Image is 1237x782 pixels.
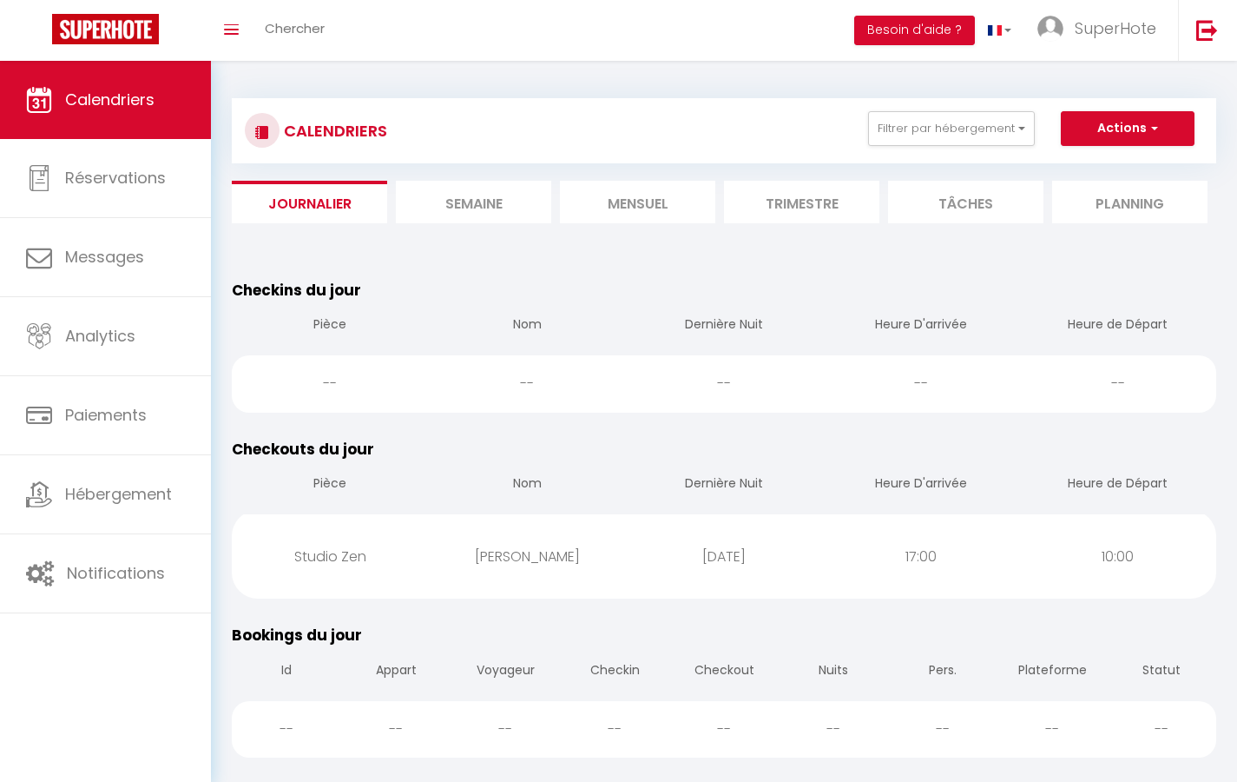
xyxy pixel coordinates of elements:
[429,302,626,351] th: Nom
[65,325,135,347] span: Analytics
[1019,461,1216,510] th: Heure de Départ
[232,181,387,223] li: Journalier
[1019,528,1216,585] div: 10:00
[1075,17,1156,39] span: SuperHote
[232,701,341,758] div: --
[888,181,1043,223] li: Tâches
[868,111,1035,146] button: Filtrer par hébergement
[1107,647,1216,697] th: Statut
[1107,701,1216,758] div: --
[65,167,166,189] span: Réservations
[822,302,1019,351] th: Heure D'arrivée
[232,647,341,697] th: Id
[65,404,147,426] span: Paiements
[396,181,551,223] li: Semaine
[232,280,361,301] span: Checkins du jour
[451,701,560,758] div: --
[67,562,165,584] span: Notifications
[560,647,669,697] th: Checkin
[724,181,879,223] li: Trimestre
[822,355,1019,412] div: --
[1019,302,1216,351] th: Heure de Départ
[669,647,779,697] th: Checkout
[14,7,66,59] button: Ouvrir le widget de chat LiveChat
[265,19,325,37] span: Chercher
[65,246,144,268] span: Messages
[888,701,997,758] div: --
[822,528,1019,585] div: 17:00
[232,528,429,585] div: Studio Zen
[626,355,823,412] div: --
[669,701,779,758] div: --
[626,528,823,585] div: [DATE]
[822,461,1019,510] th: Heure D'arrivée
[451,647,560,697] th: Voyageur
[232,439,374,460] span: Checkouts du jour
[429,528,626,585] div: [PERSON_NAME]
[997,647,1107,697] th: Plateforme
[888,647,997,697] th: Pers.
[280,111,387,150] h3: CALENDRIERS
[341,647,451,697] th: Appart
[997,701,1107,758] div: --
[779,701,888,758] div: --
[341,701,451,758] div: --
[626,461,823,510] th: Dernière Nuit
[232,302,429,351] th: Pièce
[854,16,975,45] button: Besoin d'aide ?
[560,181,715,223] li: Mensuel
[65,483,172,505] span: Hébergement
[52,14,159,44] img: Super Booking
[429,461,626,510] th: Nom
[626,302,823,351] th: Dernière Nuit
[1019,355,1216,412] div: --
[779,647,888,697] th: Nuits
[232,625,362,646] span: Bookings du jour
[1061,111,1194,146] button: Actions
[1037,16,1063,42] img: ...
[1196,19,1218,41] img: logout
[1052,181,1207,223] li: Planning
[65,89,155,110] span: Calendriers
[560,701,669,758] div: --
[232,355,429,412] div: --
[429,355,626,412] div: --
[232,461,429,510] th: Pièce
